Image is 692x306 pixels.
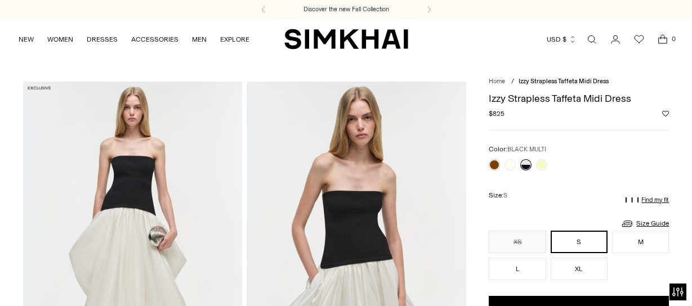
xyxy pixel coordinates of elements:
a: Go to the account page [604,28,627,51]
a: Discover the new Fall Collection [303,5,389,14]
button: L [489,258,546,280]
span: $825 [489,109,505,119]
a: EXPLORE [220,27,249,52]
a: Home [489,78,505,85]
span: BLACK MULTI [507,146,546,153]
button: XL [551,258,608,280]
a: NEW [19,27,34,52]
a: MEN [192,27,207,52]
label: Size: [489,190,507,201]
span: 0 [668,34,678,44]
a: WOMEN [47,27,73,52]
button: S [551,231,608,253]
h1: Izzy Strapless Taffeta Midi Dress [489,93,669,103]
a: Open search modal [581,28,603,51]
label: Color: [489,144,546,155]
a: DRESSES [87,27,118,52]
a: SIMKHAI [284,28,408,50]
span: Izzy Strapless Taffeta Midi Dress [519,78,609,85]
span: S [503,192,507,199]
a: ACCESSORIES [131,27,178,52]
button: USD $ [547,27,577,52]
a: Wishlist [628,28,650,51]
div: / [511,77,514,87]
button: M [612,231,669,253]
button: Add to Wishlist [662,110,669,117]
nav: breadcrumbs [489,77,669,87]
a: Size Guide [620,217,669,231]
button: XS [489,231,546,253]
a: Open cart modal [651,28,674,51]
